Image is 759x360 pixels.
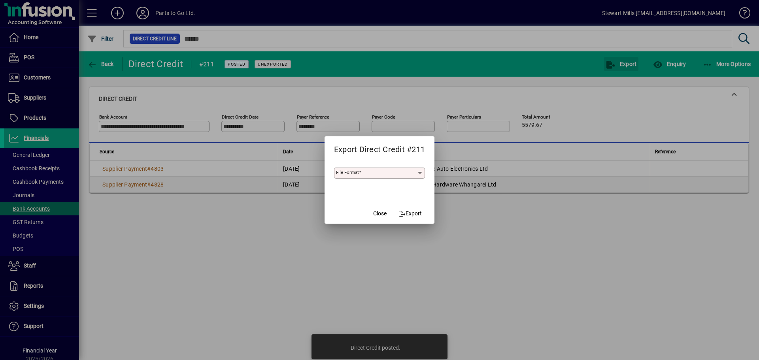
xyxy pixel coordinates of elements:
h2: Export Direct Credit #211 [325,136,434,159]
button: Close [367,206,393,221]
button: Export [396,206,425,221]
mat-label: File Format [336,170,359,175]
span: Export [399,209,422,218]
span: Close [373,209,387,218]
